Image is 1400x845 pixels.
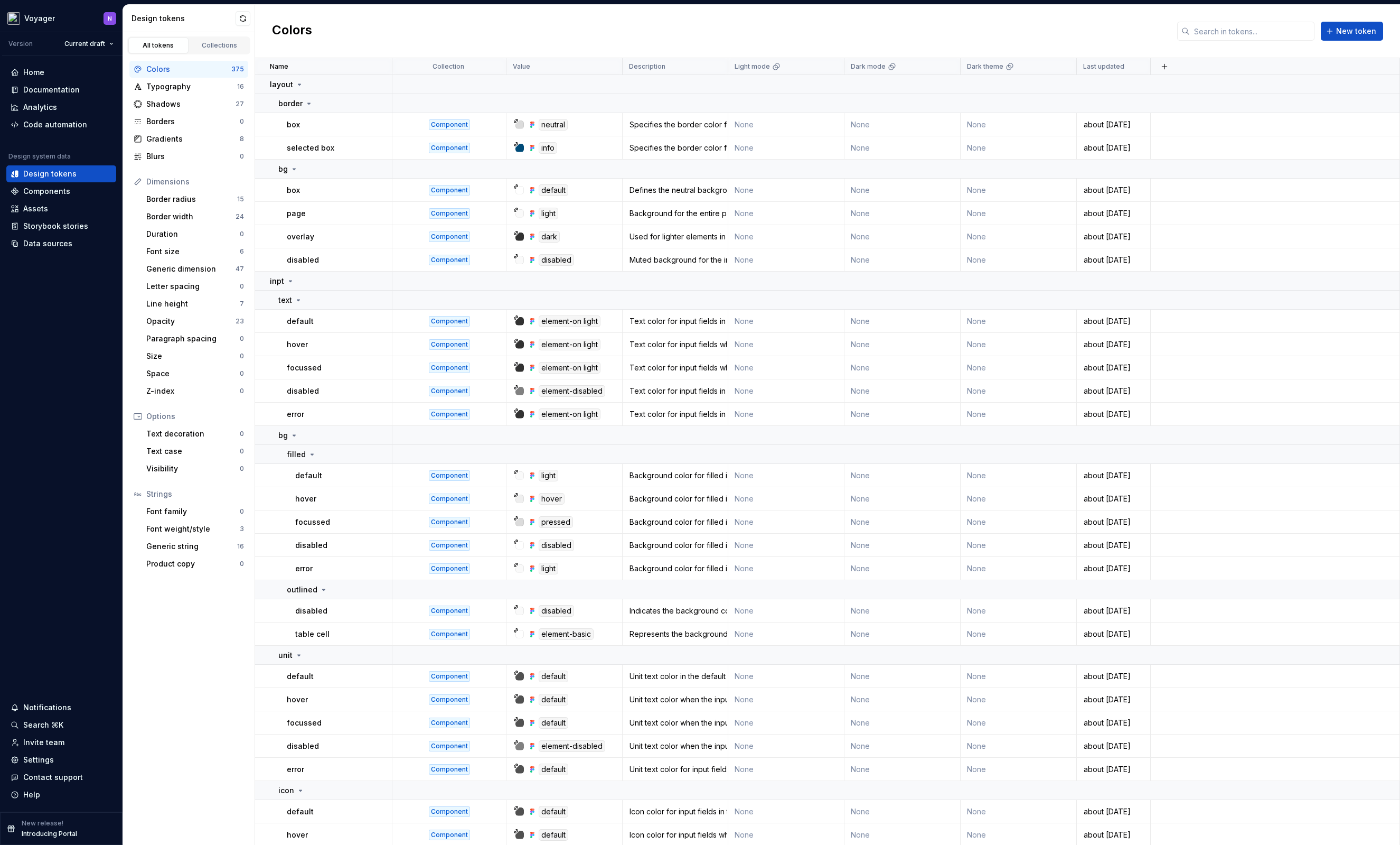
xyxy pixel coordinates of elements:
[961,599,1077,623] td: None
[539,119,568,131] div: neutral
[623,231,727,242] div: Used for lighter elements in skeleton loading states, representing lighter or background content ...
[146,411,244,422] div: Options
[287,255,319,265] p: disabled
[146,333,240,344] div: Paragraph spacing
[8,40,33,48] div: Version
[287,694,308,705] p: hover
[23,186,70,197] div: Components
[23,238,72,249] div: Data sources
[728,310,844,333] td: None
[513,62,530,71] p: Value
[278,295,292,305] p: text
[240,465,244,473] div: 0
[429,143,470,153] div: Component
[6,64,116,81] a: Home
[728,136,844,160] td: None
[844,599,961,623] td: None
[146,299,240,309] div: Line height
[278,650,293,661] p: unit
[1077,363,1150,373] div: about [DATE]
[146,246,240,257] div: Font size
[240,152,244,161] div: 0
[240,560,244,568] div: 0
[961,464,1077,487] td: None
[429,606,470,616] div: Component
[8,152,71,161] div: Design system data
[24,13,55,24] div: Voyager
[287,386,319,396] p: disabled
[429,185,470,196] div: Component
[287,208,306,219] p: page
[240,507,244,516] div: 0
[429,671,470,682] div: Component
[844,464,961,487] td: None
[240,387,244,395] div: 0
[539,563,558,574] div: light
[6,165,116,182] a: Design tokens
[146,177,244,187] div: Dimensions
[64,40,105,48] span: Current draft
[844,510,961,534] td: None
[1077,339,1150,350] div: about [DATE]
[429,540,470,551] div: Component
[146,541,237,552] div: Generic string
[623,316,727,327] div: Text color for input fields in the default state.
[270,62,288,71] p: Name
[961,179,1077,202] td: None
[623,339,727,350] div: Text color for input fields when hovered.
[146,134,240,144] div: Gradients
[23,755,54,765] div: Settings
[429,119,470,130] div: Component
[142,365,248,382] a: Space0
[1336,26,1376,36] span: New token
[429,316,470,327] div: Component
[844,356,961,379] td: None
[1077,185,1150,196] div: about [DATE]
[844,113,961,136] td: None
[240,447,244,456] div: 0
[278,164,288,174] p: bg
[851,62,886,71] p: Dark mode
[240,335,244,343] div: 0
[295,563,313,574] p: error
[844,403,961,426] td: None
[539,408,600,420] div: element-on light
[287,363,322,373] p: focussed
[728,179,844,202] td: None
[539,339,600,350] div: element-on light
[295,517,330,527] p: focussed
[844,623,961,646] td: None
[240,300,244,308] div: 7
[728,248,844,272] td: None
[961,534,1077,557] td: None
[539,362,600,374] div: element-on light
[142,313,248,330] a: Opacity23
[23,772,83,783] div: Contact support
[623,671,727,682] div: Unit text color in the default state (e.g., measurement units).
[429,208,470,219] div: Component
[240,135,244,143] div: 8
[146,316,236,327] div: Opacity
[23,702,71,713] div: Notifications
[844,202,961,225] td: None
[23,203,48,214] div: Assets
[429,694,470,705] div: Component
[961,225,1077,248] td: None
[23,221,88,231] div: Storybook stories
[539,628,594,640] div: element-basic
[146,229,240,239] div: Duration
[1077,119,1150,130] div: about [DATE]
[142,261,248,277] a: Generic dimension47
[287,185,300,196] p: box
[728,113,844,136] td: None
[1077,231,1150,242] div: about [DATE]
[23,720,63,730] div: Search ⌘K
[6,81,116,98] a: Documentation
[844,225,961,248] td: None
[623,185,727,196] div: Defines the neutral background color for layout boxes, ensuring a clean and minimal appearance.
[728,599,844,623] td: None
[623,494,727,504] div: Background color for filled input fields when hovered.
[270,276,284,286] p: inpt
[240,430,244,438] div: 0
[728,665,844,688] td: None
